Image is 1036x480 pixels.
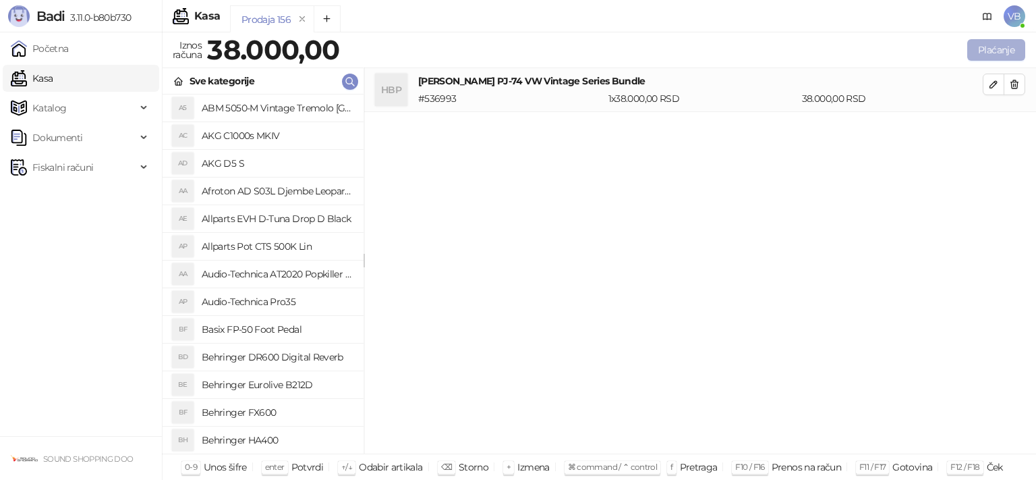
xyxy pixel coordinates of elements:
[293,14,311,25] button: remove
[314,5,341,32] button: Add tab
[441,462,452,472] span: ⌫
[172,236,194,257] div: AP
[415,91,606,106] div: # 536993
[163,95,364,454] div: grid
[202,402,353,423] h4: Behringer FX600
[202,346,353,368] h4: Behringer DR600 Digital Reverb
[291,458,324,476] div: Potvrdi
[680,458,718,476] div: Pretraga
[43,454,133,464] small: SOUND SHOPPING DOO
[606,91,799,106] div: 1 x 38.000,00 RSD
[172,319,194,340] div: BF
[202,263,353,285] h4: Audio-Technica AT2020 Popkiller Set
[568,462,658,472] span: ⌘ command / ⌃ control
[11,35,69,62] a: Početna
[459,458,488,476] div: Storno
[172,429,194,451] div: BH
[11,445,38,472] img: 64x64-companyLogo-e7a8445e-e0d6-44f4-afaa-b464db374048.png
[65,11,131,24] span: 3.11.0-b80b730
[202,180,353,202] h4: Afroton AD S03L Djembe Leopard Design
[799,91,985,106] div: 38.000,00 RSD
[517,458,549,476] div: Izmena
[859,462,886,472] span: F11 / F17
[967,39,1025,61] button: Plaćanje
[670,462,672,472] span: f
[172,263,194,285] div: AA
[11,65,53,92] a: Kasa
[32,154,93,181] span: Fiskalni računi
[359,458,422,476] div: Odabir artikala
[170,36,204,63] div: Iznos računa
[202,319,353,340] h4: Basix FP-50 Foot Pedal
[172,291,194,313] div: AP
[265,462,285,472] span: enter
[507,462,511,472] span: +
[194,11,220,22] div: Kasa
[341,462,352,472] span: ↑/↓
[772,458,841,476] div: Prenos na račun
[1004,5,1025,27] span: VB
[202,97,353,119] h4: ABM 5050-M Vintage Tremolo [GEOGRAPHIC_DATA]
[172,208,194,230] div: AE
[202,429,353,451] h4: Behringer HA400
[172,402,194,423] div: BF
[172,97,194,119] div: A5
[977,5,998,27] a: Dokumentacija
[172,374,194,396] div: BE
[32,124,82,151] span: Dokumenti
[418,74,983,88] h4: [PERSON_NAME] PJ-74 VW Vintage Series Bundle
[207,33,339,66] strong: 38.000,00
[172,153,194,174] div: AD
[172,125,194,146] div: AC
[202,208,353,230] h4: Allparts EVH D-Tuna Drop D Black
[735,462,764,472] span: F10 / F16
[202,125,353,146] h4: AKG C1000s MKIV
[8,5,30,27] img: Logo
[204,458,247,476] div: Unos šifre
[241,12,291,27] div: Prodaja 156
[190,74,254,88] div: Sve kategorije
[202,236,353,257] h4: Allparts Pot CTS 500K Lin
[987,458,1003,476] div: Ček
[202,291,353,313] h4: Audio-Technica Pro35
[202,374,353,396] h4: Behringer Eurolive B212D
[172,346,194,368] div: BD
[892,458,932,476] div: Gotovina
[375,74,407,106] div: HBP
[32,95,67,122] span: Katalog
[172,180,194,202] div: AA
[202,153,353,174] h4: AKG D5 S
[36,8,65,24] span: Badi
[185,462,197,472] span: 0-9
[950,462,979,472] span: F12 / F18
